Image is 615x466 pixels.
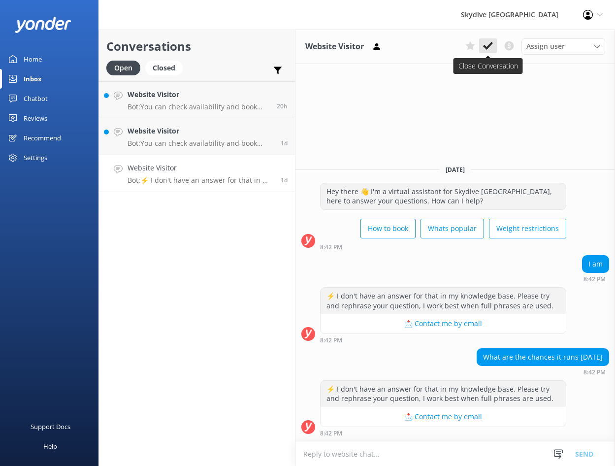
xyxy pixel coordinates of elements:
[15,17,71,33] img: yonder-white-logo.png
[106,37,288,56] h2: Conversations
[321,288,566,314] div: ⚡ I don't have an answer for that in my knowledge base. Please try and rephrase your question, I ...
[320,336,566,343] div: Sep 26 2025 08:42pm (UTC +13:00) Pacific/Auckland
[43,436,57,456] div: Help
[321,407,566,427] button: 📩 Contact me by email
[128,89,269,100] h4: Website Visitor
[99,118,295,155] a: Website VisitorBot:You can check availability and book your skydiving experience on our website b...
[106,61,140,75] div: Open
[24,108,47,128] div: Reviews
[128,126,273,136] h4: Website Visitor
[320,337,342,343] strong: 8:42 PM
[281,176,288,184] span: Sep 26 2025 08:42pm (UTC +13:00) Pacific/Auckland
[145,62,188,73] a: Closed
[281,139,288,147] span: Sep 27 2025 02:38am (UTC +13:00) Pacific/Auckland
[320,243,566,250] div: Sep 26 2025 08:42pm (UTC +13:00) Pacific/Auckland
[477,349,609,366] div: What are the chances it runs [DATE]
[321,314,566,333] button: 📩 Contact me by email
[321,381,566,407] div: ⚡ I don't have an answer for that in my knowledge base. Please try and rephrase your question, I ...
[128,139,273,148] p: Bot: You can check availability and book your skydiving experience on our website by clicking 'Bo...
[24,69,42,89] div: Inbox
[24,49,42,69] div: Home
[320,431,342,436] strong: 8:42 PM
[440,166,471,174] span: [DATE]
[360,219,416,238] button: How to book
[521,38,605,54] div: Assign User
[320,244,342,250] strong: 8:42 PM
[106,62,145,73] a: Open
[320,430,566,436] div: Sep 26 2025 08:42pm (UTC +13:00) Pacific/Auckland
[583,256,609,272] div: I am
[583,276,606,282] strong: 8:42 PM
[128,102,269,111] p: Bot: You can check availability and book your skydiving experience on our website by clicking 'Bo...
[99,155,295,192] a: Website VisitorBot:⚡ I don't have an answer for that in my knowledge base. Please try and rephras...
[99,81,295,118] a: Website VisitorBot:You can check availability and book your skydiving experience on our website b...
[277,102,288,110] span: Sep 27 2025 12:45pm (UTC +13:00) Pacific/Auckland
[24,89,48,108] div: Chatbot
[477,368,609,375] div: Sep 26 2025 08:42pm (UTC +13:00) Pacific/Auckland
[321,183,566,209] div: Hey there 👋 I'm a virtual assistant for Skydive [GEOGRAPHIC_DATA], here to answer your questions....
[582,275,609,282] div: Sep 26 2025 08:42pm (UTC +13:00) Pacific/Auckland
[305,40,364,53] h3: Website Visitor
[24,148,47,167] div: Settings
[31,417,70,436] div: Support Docs
[128,163,273,173] h4: Website Visitor
[128,176,273,185] p: Bot: ⚡ I don't have an answer for that in my knowledge base. Please try and rephrase your questio...
[526,41,565,52] span: Assign user
[145,61,183,75] div: Closed
[24,128,61,148] div: Recommend
[583,369,606,375] strong: 8:42 PM
[489,219,566,238] button: Weight restrictions
[421,219,484,238] button: Whats popular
